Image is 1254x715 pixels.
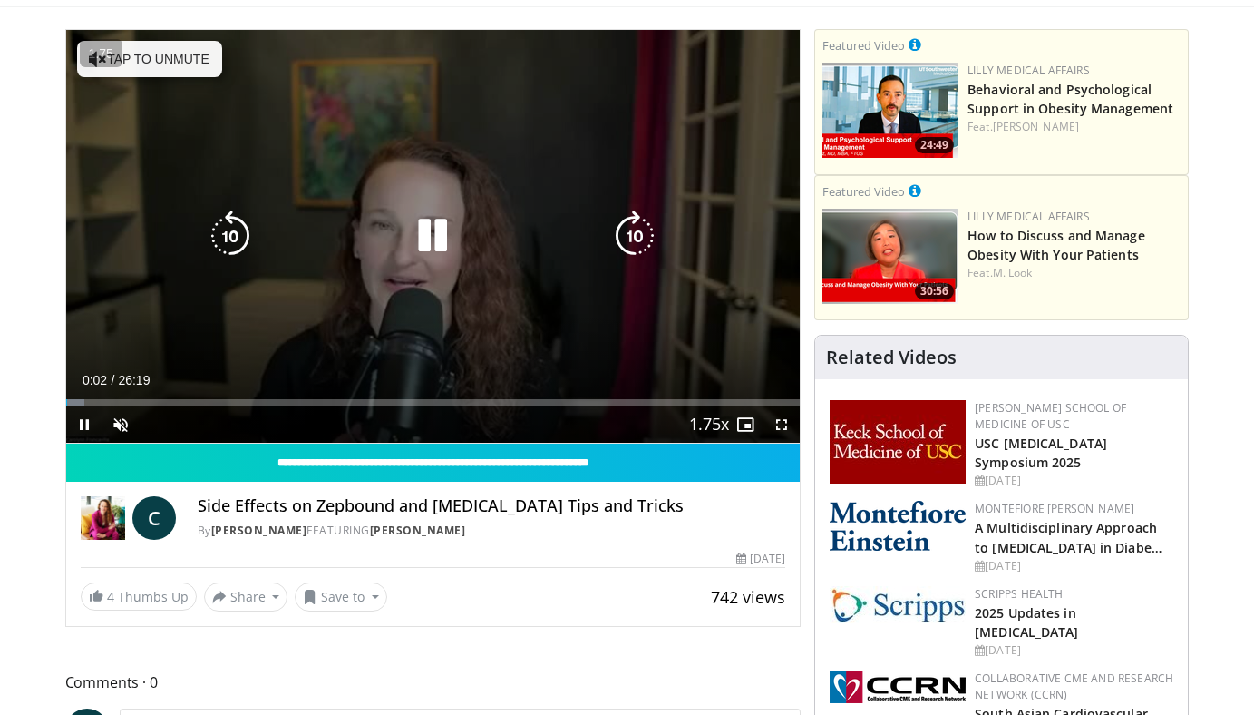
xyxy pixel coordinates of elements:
span: 30:56 [915,283,954,299]
img: 7b941f1f-d101-407a-8bfa-07bd47db01ba.png.150x105_q85_autocrop_double_scale_upscale_version-0.2.jpg [830,400,966,484]
span: 24:49 [915,137,954,153]
button: Share [204,583,288,612]
span: 26:19 [118,373,150,387]
h4: Side Effects on Zepbound and [MEDICAL_DATA] Tips and Tricks [198,496,785,516]
div: By FEATURING [198,523,785,539]
button: Enable picture-in-picture mode [727,406,763,443]
a: A Multidisciplinary Approach to [MEDICAL_DATA] in Diabe… [975,519,1162,555]
div: [DATE] [975,473,1173,489]
img: c98a6a29-1ea0-4bd5-8cf5-4d1e188984a7.png.150x105_q85_crop-smart_upscale.png [822,209,958,304]
img: ba3304f6-7838-4e41-9c0f-2e31ebde6754.png.150x105_q85_crop-smart_upscale.png [822,63,958,158]
a: USC [MEDICAL_DATA] Symposium 2025 [975,435,1107,471]
a: How to Discuss and Manage Obesity With Your Patients [967,227,1145,263]
div: Feat. [967,265,1181,281]
button: Fullscreen [763,406,800,443]
button: Save to [295,583,387,612]
video-js: Video Player [66,30,801,444]
img: a04ee3ba-8487-4636-b0fb-5e8d268f3737.png.150x105_q85_autocrop_double_scale_upscale_version-0.2.png [830,671,966,703]
a: Lilly Medical Affairs [967,63,1090,78]
a: Collaborative CME and Research Network (CCRN) [975,671,1173,702]
a: 4 Thumbs Up [81,583,197,611]
div: [DATE] [736,551,785,567]
button: Pause [66,406,102,443]
span: 4 [107,588,114,605]
div: [DATE] [975,642,1173,659]
a: 30:56 [822,209,958,304]
div: Feat. [967,119,1181,135]
span: 742 views [711,586,785,608]
a: Lilly Medical Affairs [967,209,1090,224]
img: Dr. Carolynn Francavilla [81,496,125,540]
button: Playback Rate [691,406,727,443]
a: [PERSON_NAME] School of Medicine of USC [975,400,1126,432]
img: b0142b4c-93a1-4b58-8f91-5265c282693c.png.150x105_q85_autocrop_double_scale_upscale_version-0.2.png [830,501,966,551]
div: [DATE] [975,558,1173,574]
img: c9f2b0b7-b02a-4276-a72a-b0cbb4230bc1.jpg.150x105_q85_autocrop_double_scale_upscale_version-0.2.jpg [830,586,966,623]
a: [PERSON_NAME] [993,119,1079,134]
a: C [132,496,176,540]
a: 24:49 [822,63,958,158]
h4: Related Videos [826,347,957,368]
small: Featured Video [822,37,905,54]
small: Featured Video [822,183,905,200]
a: M. Look [993,265,1033,280]
a: 2025 Updates in [MEDICAL_DATA] [975,604,1078,641]
div: Progress Bar [66,399,801,406]
span: 0:02 [83,373,107,387]
span: / [112,373,115,387]
a: [PERSON_NAME] [370,523,466,538]
a: Scripps Health [975,586,1063,602]
button: Unmute [102,406,139,443]
a: Montefiore [PERSON_NAME] [975,501,1134,516]
button: Tap to unmute [77,41,222,77]
span: Comments 0 [65,671,802,694]
a: [PERSON_NAME] [211,523,307,538]
a: Behavioral and Psychological Support in Obesity Management [967,81,1173,117]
